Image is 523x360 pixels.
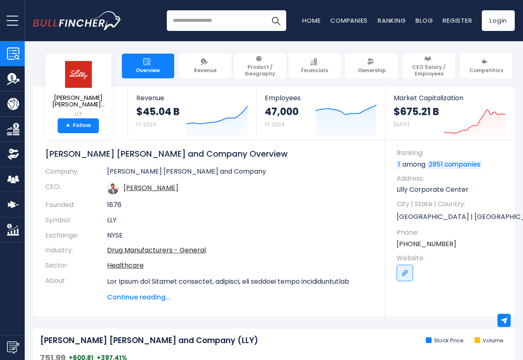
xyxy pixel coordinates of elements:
td: 1876 [107,198,373,213]
span: [PERSON_NAME] [PERSON_NAME]... [52,94,105,108]
strong: $45.04 B [136,105,180,118]
td: NYSE [107,228,373,243]
strong: 47,000 [265,105,299,118]
a: Ranking [378,16,406,25]
button: Search [266,10,286,31]
th: Founded: [45,198,107,213]
li: Stock Price [426,337,464,344]
a: Login [482,10,515,31]
a: Revenue [179,54,231,78]
h1: [PERSON_NAME] [PERSON_NAME] and Company Overview [45,148,373,159]
span: Employees [265,94,376,102]
img: Ownership [7,148,19,160]
a: Register [443,16,472,25]
strong: + [66,122,70,129]
a: Companies [330,16,368,25]
li: Volume [474,337,504,344]
a: [PHONE_NUMBER] [397,240,456,249]
th: Company: [45,167,107,179]
span: Financials [301,67,328,74]
a: Product / Geography [234,54,286,78]
p: Lilly Corporate Center [397,185,507,194]
span: Phone: [397,228,507,237]
th: Exchange: [45,228,107,243]
span: Ranking: [397,148,507,158]
small: FY 2024 [136,121,156,128]
span: Competitors [469,67,503,74]
small: LLY [52,110,105,118]
a: CEO Salary / Employees [403,54,455,78]
th: CEO: [45,179,107,198]
a: [PERSON_NAME] [PERSON_NAME]... LLY [51,60,105,118]
th: Symbol: [45,213,107,228]
span: Ownership [358,67,386,74]
th: Industry: [45,243,107,258]
a: ceo [124,183,178,193]
th: Sector: [45,258,107,273]
th: About [45,273,107,302]
a: Home [302,16,320,25]
span: Continue reading... [107,292,373,302]
a: Healthcare [107,261,144,270]
td: LLY [107,213,373,228]
h2: [PERSON_NAME] [PERSON_NAME] and Company (LLY) [40,336,258,346]
span: City | State | Country: [397,200,507,209]
a: Revenue $45.04 B FY 2024 [128,87,256,140]
img: Bullfincher logo [33,11,122,30]
span: Revenue [136,94,248,102]
a: Financials [289,54,341,78]
a: Go to link [397,265,413,281]
span: Product / Geography [238,64,283,77]
a: Employees 47,000 FY 2024 [257,87,385,140]
span: CEO Salary / Employees [406,64,451,77]
a: Go to homepage [33,11,121,30]
p: among [397,160,507,169]
a: +Follow [58,118,99,133]
span: Address: [397,174,507,183]
span: Market Capitalization [394,94,506,102]
a: Ownership [346,54,398,78]
span: Overview [136,67,160,74]
a: Competitors [460,54,512,78]
span: Revenue [194,67,217,74]
a: Drug Manufacturers - General [107,245,206,255]
small: [DATE] [394,121,409,128]
a: Market Capitalization $675.21 B [DATE] [385,87,514,140]
span: Website: [397,254,507,263]
small: FY 2024 [265,121,285,128]
p: [GEOGRAPHIC_DATA] | [GEOGRAPHIC_DATA] | US [397,211,507,223]
a: 1 [397,161,401,169]
a: Blog [416,16,433,25]
img: david-a-ricks.jpg [107,183,119,194]
strong: $675.21 B [394,105,439,118]
a: Overview [122,54,174,78]
td: [PERSON_NAME] [PERSON_NAME] and Company [107,167,373,179]
a: 2851 companies [427,161,482,169]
